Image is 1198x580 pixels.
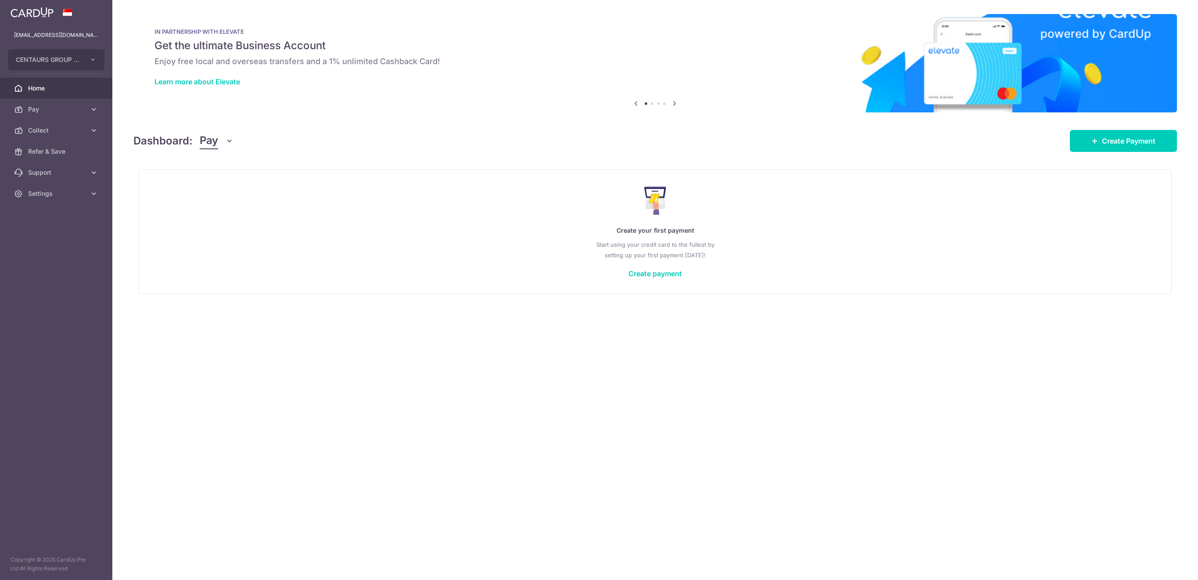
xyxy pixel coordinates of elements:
span: Support [28,168,86,177]
span: CENTAURS GROUP PRIVATE LIMITED [16,55,81,64]
img: CardUp [11,7,54,18]
button: CENTAURS GROUP PRIVATE LIMITED [8,49,104,70]
span: Home [28,84,86,93]
img: Make Payment [644,187,667,215]
span: Pay [200,133,218,149]
h5: Get the ultimate Business Account [154,39,1156,53]
span: Settings [28,189,86,198]
a: Create payment [628,269,682,278]
span: Refer & Save [28,147,86,156]
img: Renovation banner [133,14,1177,112]
span: Create Payment [1102,136,1155,146]
p: IN PARTNERSHIP WITH ELEVATE [154,28,1156,35]
span: Collect [28,126,86,135]
p: Create your first payment [157,225,1154,236]
a: Create Payment [1070,130,1177,152]
h4: Dashboard: [133,133,193,149]
button: Pay [200,133,233,149]
a: Learn more about Elevate [154,77,240,86]
span: Pay [28,105,86,114]
h6: Enjoy free local and overseas transfers and a 1% unlimited Cashback Card! [154,56,1156,67]
p: [EMAIL_ADDRESS][DOMAIN_NAME] [14,31,98,40]
p: Start using your credit card to the fullest by setting up your first payment [DATE]! [157,239,1154,260]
